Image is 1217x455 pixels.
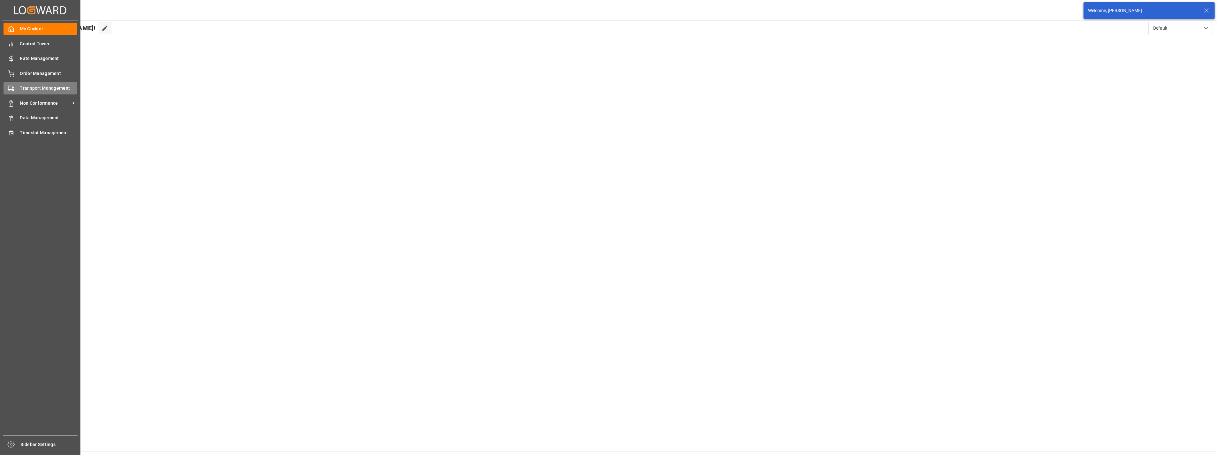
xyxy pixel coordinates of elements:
[21,441,78,448] span: Sidebar Settings
[20,115,77,121] span: Data Management
[4,37,77,50] a: Control Tower
[20,85,77,92] span: Transport Management
[4,52,77,65] a: Rate Management
[1148,22,1212,34] button: open menu
[1088,7,1198,14] div: Welcome, [PERSON_NAME]
[4,23,77,35] a: My Cockpit
[20,70,77,77] span: Order Management
[1153,25,1168,32] span: Default
[20,130,77,136] span: Timeslot Management
[4,126,77,139] a: Timeslot Management
[27,22,95,34] span: Hello [PERSON_NAME]!
[4,82,77,94] a: Transport Management
[4,112,77,124] a: Data Management
[20,100,71,107] span: Non Conformance
[20,55,77,62] span: Rate Management
[20,26,77,32] span: My Cockpit
[20,41,77,47] span: Control Tower
[4,67,77,79] a: Order Management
